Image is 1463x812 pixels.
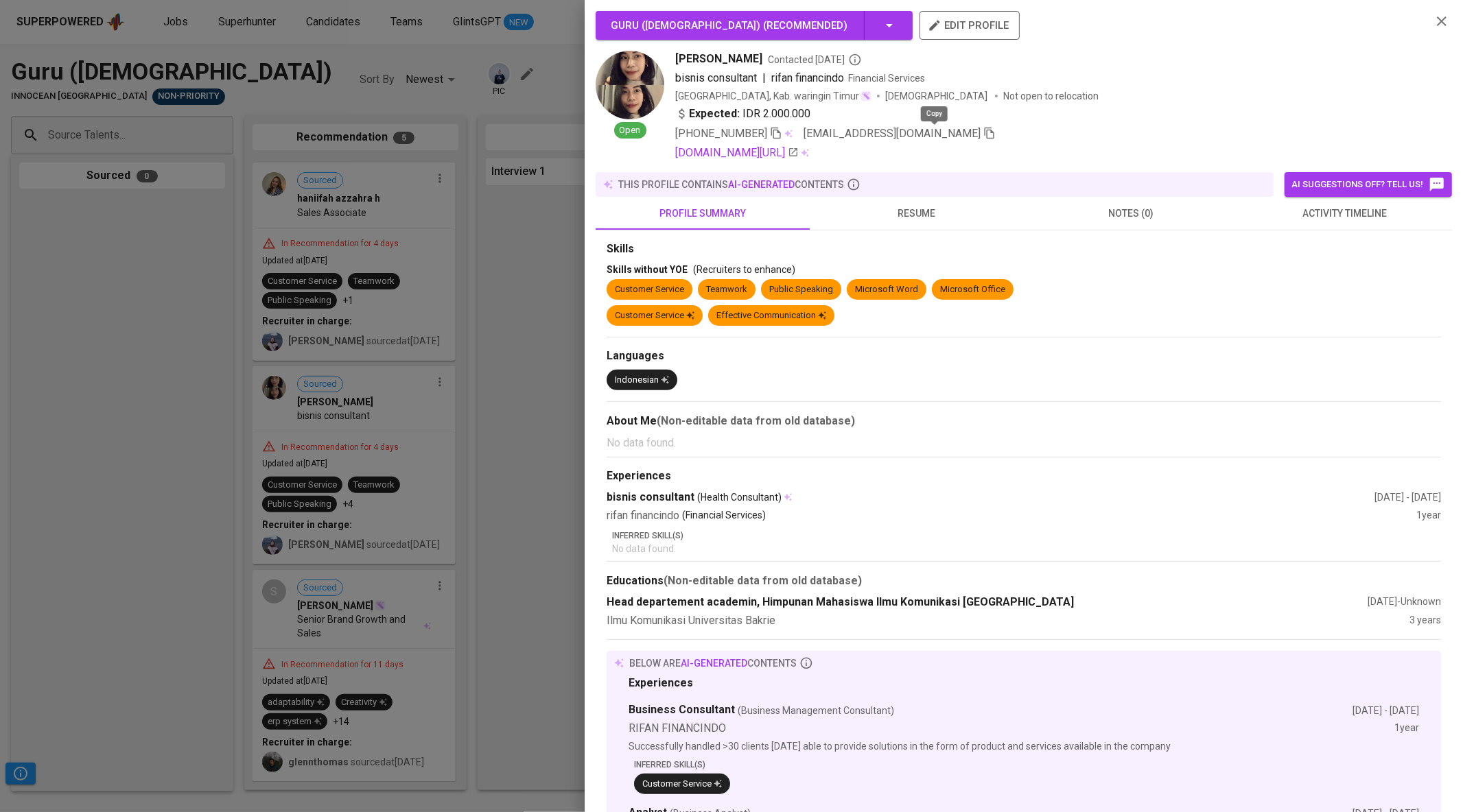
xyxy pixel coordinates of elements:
[1246,205,1444,222] span: activity timeline
[1353,704,1419,717] div: [DATE] - [DATE]
[618,178,844,191] p: this profile contains contents
[885,89,990,103] span: [DEMOGRAPHIC_DATA]
[848,53,862,67] svg: By Batam recruiter
[675,145,799,161] a: [DOMAIN_NAME][URL]
[762,70,766,86] span: |
[607,573,1441,589] div: Educations
[1032,205,1230,222] span: notes (0)
[738,704,894,717] span: (Business Management Consultant)
[1416,508,1441,524] div: 1 year
[629,721,1394,737] div: RIFAN FINANCINDO
[706,283,747,296] div: Teamwork
[1368,596,1441,607] span: [DATE] - Unknown
[607,613,1409,629] div: Ilmu Komunikasi Universitas Bakrie
[681,658,747,669] span: AI-generated
[920,11,1020,40] button: edit profile
[1285,172,1452,197] button: AI suggestions off? Tell us!
[629,656,797,670] p: below are contents
[657,414,855,427] b: (Non-editable data from old database)
[675,106,810,122] div: IDR 2.000.000
[682,508,766,524] p: (Financial Services)
[615,283,684,296] div: Customer Service
[771,71,844,84] span: rifan financindo
[615,309,694,322] div: Customer Service
[607,348,1441,364] div: Languages
[612,529,1441,542] p: Inferred Skill(s)
[861,91,871,101] img: magic_wand.svg
[940,283,1005,296] div: Microsoft Office
[920,19,1020,30] a: edit profile
[804,127,981,140] span: [EMAIL_ADDRESS][DOMAIN_NAME]
[607,435,1441,451] p: No data found.
[848,73,925,84] span: Financial Services
[1394,721,1419,737] div: 1 year
[931,16,1009,34] span: edit profile
[675,51,762,67] span: [PERSON_NAME]
[615,374,669,387] div: Indonesian
[614,124,646,137] span: Open
[818,205,1016,222] span: resume
[1374,490,1441,504] div: [DATE] - [DATE]
[596,51,664,119] img: 4db047482fe550a0edc5e675c062dbe8.jpg
[693,264,795,275] span: (Recruiters to enhance)
[1003,89,1099,103] p: Not open to relocation
[629,676,1419,691] div: Experiences
[607,264,688,275] span: Skills without YOE
[607,468,1441,484] div: Experiences
[1291,176,1445,193] span: AI suggestions off? Tell us!
[607,241,1441,257] div: Skills
[769,283,833,296] div: Public Speaking
[855,283,918,296] div: Microsoft Word
[629,702,1353,718] div: Business Consultant
[1409,613,1441,629] div: 3 years
[629,739,1419,753] p: Successfully handled >30 clients [DATE] able to provide solutions in the form of product and serv...
[716,309,826,322] div: Effective Communication
[607,595,1368,610] div: Head departement academin, Himpunan Mahasiswa Ilmu Komunikasi [GEOGRAPHIC_DATA]
[768,53,862,67] span: Contacted [DATE]
[675,127,767,140] span: [PHONE_NUMBER]
[607,508,1416,524] div: rifan financindo
[596,11,913,40] button: Guru ([DEMOGRAPHIC_DATA]) (Recommended)
[612,542,1441,556] p: No data found.
[634,759,1419,771] p: Inferred Skill(s)
[607,490,1374,505] div: bisnis consultant
[604,205,801,222] span: profile summary
[607,413,1441,429] div: About Me
[689,106,740,122] b: Expected:
[675,71,757,84] span: bisnis consultant
[675,89,871,103] div: [GEOGRAPHIC_DATA], Kab. waringin Timur
[642,778,722,791] div: Customer Service
[697,490,782,504] span: (Health Consultant)
[611,19,847,32] span: Guru ([DEMOGRAPHIC_DATA]) ( Recommended )
[728,179,795,190] span: AI-generated
[664,574,862,587] b: (Non-editable data from old database)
